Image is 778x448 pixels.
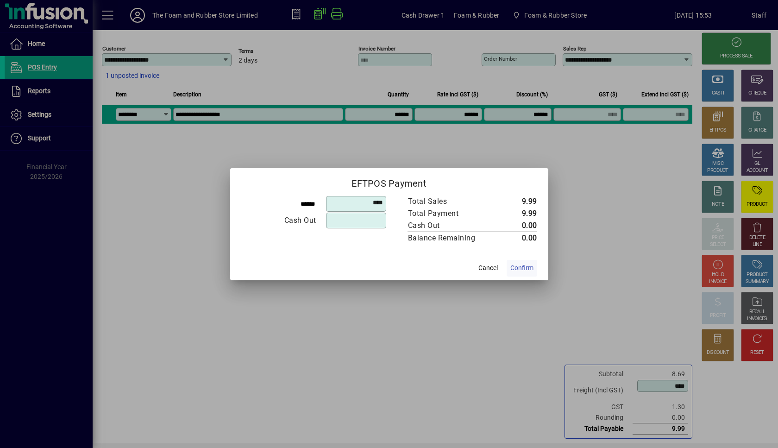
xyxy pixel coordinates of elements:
h2: EFTPOS Payment [230,168,548,195]
td: 9.99 [495,208,537,220]
td: 9.99 [495,196,537,208]
td: 0.00 [495,232,537,244]
div: Cash Out [408,220,486,231]
td: Total Payment [408,208,495,220]
button: Cancel [473,260,503,277]
button: Confirm [507,260,537,277]
div: Cash Out [242,215,316,226]
span: Confirm [510,263,533,273]
div: Balance Remaining [408,233,486,244]
td: Total Sales [408,196,495,208]
td: 0.00 [495,220,537,232]
span: Cancel [478,263,498,273]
